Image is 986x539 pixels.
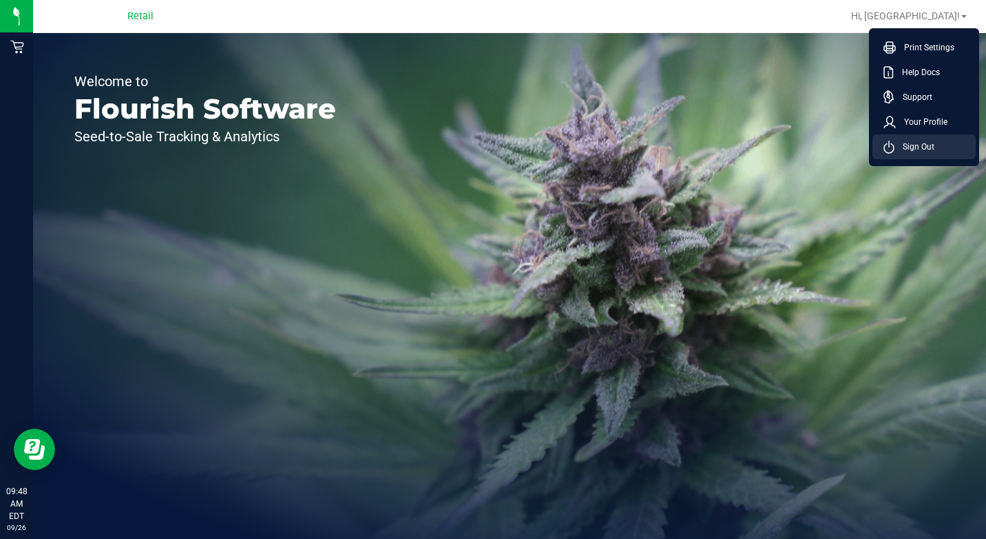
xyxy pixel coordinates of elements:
span: Retail [127,10,154,22]
span: Help Docs [894,65,940,79]
span: Sign Out [894,140,934,154]
span: Support [894,90,932,104]
span: Print Settings [896,41,954,54]
p: 09:48 AM EDT [6,485,27,522]
span: Your Profile [896,115,947,129]
p: Seed-to-Sale Tracking & Analytics [74,130,336,143]
li: Sign Out [872,134,976,159]
inline-svg: Retail [10,40,24,54]
p: Welcome to [74,74,336,88]
p: Flourish Software [74,95,336,123]
a: Support [883,90,970,104]
iframe: Resource center [14,429,55,470]
a: Help Docs [883,65,970,79]
span: Hi, [GEOGRAPHIC_DATA]! [851,10,960,21]
p: 09/26 [6,522,27,533]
